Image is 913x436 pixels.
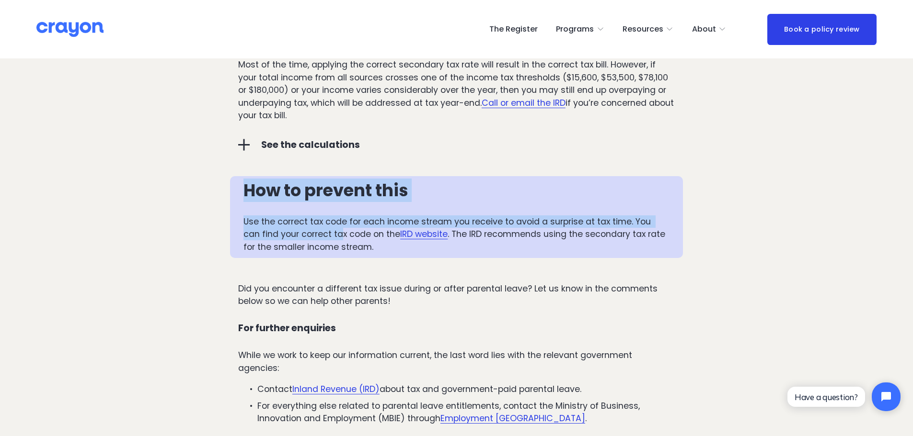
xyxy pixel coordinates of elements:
iframe: Tidio Chat [779,374,909,419]
span: See the calculations [250,138,675,152]
a: folder dropdown [692,22,727,37]
span: About [692,22,716,36]
span: Resources [623,22,663,36]
a: Call or email the IRD [482,97,566,109]
h4: For further enquiries [238,323,675,334]
h3: How to prevent this [243,181,670,200]
p: Did you encounter a different tax issue during or after parental leave? Let us know in the commen... [238,282,675,308]
a: folder dropdown [556,22,604,37]
span: Programs [556,22,594,36]
p: Use the correct tax code for each income stream you receive to avoid a surprise at tax time. You ... [243,215,670,253]
a: folder dropdown [623,22,674,37]
a: Book a policy review [767,14,877,45]
p: For everything else related to parental leave entitlements, contact the Ministry of Business, Inn... [257,400,675,425]
button: See the calculations [238,138,675,152]
a: IRD website [400,228,448,240]
img: Crayon [36,21,104,38]
p: While we work to keep our information current, the last word lies with the relevant government ag... [238,349,675,374]
a: Inland Revenue (IRD) [292,383,380,395]
a: The Register [489,22,538,37]
p: Contact about tax and government-paid parental leave. [257,383,675,395]
a: Employment [GEOGRAPHIC_DATA] [440,413,585,424]
p: Most of the time, applying the correct secondary tax rate will result in the correct tax bill. Ho... [238,58,675,122]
